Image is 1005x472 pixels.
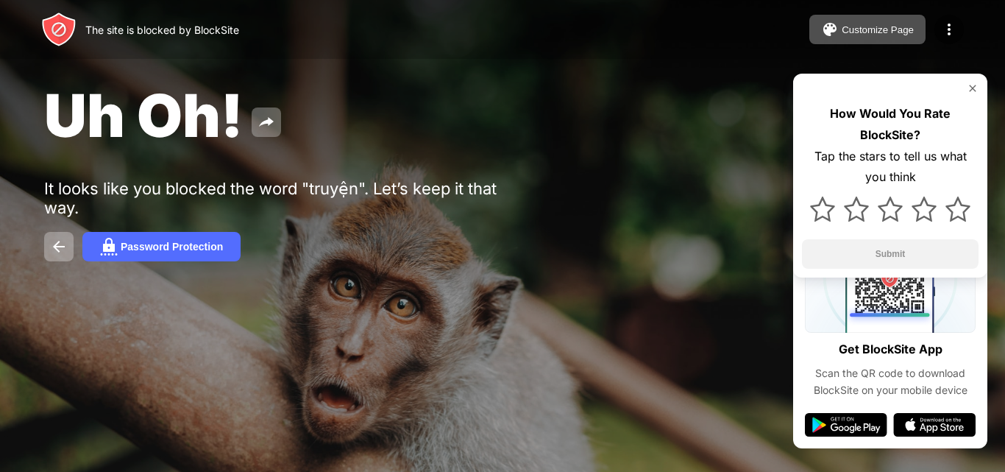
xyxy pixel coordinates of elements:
img: app-store.svg [893,413,976,437]
img: star.svg [945,197,970,222]
img: menu-icon.svg [940,21,958,38]
div: The site is blocked by BlockSite [85,24,239,36]
img: star.svg [810,197,835,222]
img: pallet.svg [821,21,839,38]
img: rate-us-close.svg [967,82,979,94]
div: Password Protection [121,241,223,253]
iframe: Banner [44,286,392,455]
div: Get BlockSite App [839,339,942,360]
div: Tap the stars to tell us what you think [802,146,979,189]
img: share.svg [258,113,275,131]
div: Scan the QR code to download BlockSite on your mobile device [805,365,976,398]
img: star.svg [912,197,937,222]
span: Uh Oh! [44,80,243,151]
button: Customize Page [809,15,926,44]
button: Password Protection [82,232,241,261]
div: It looks like you blocked the word "truyện". Let’s keep it that way. [44,179,499,217]
img: star.svg [878,197,903,222]
img: google-play.svg [805,413,887,437]
div: How Would You Rate BlockSite? [802,103,979,146]
img: header-logo.svg [41,12,77,47]
img: back.svg [50,238,68,256]
div: Customize Page [842,24,914,35]
img: password.svg [100,238,118,256]
button: Submit [802,239,979,269]
img: star.svg [844,197,869,222]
